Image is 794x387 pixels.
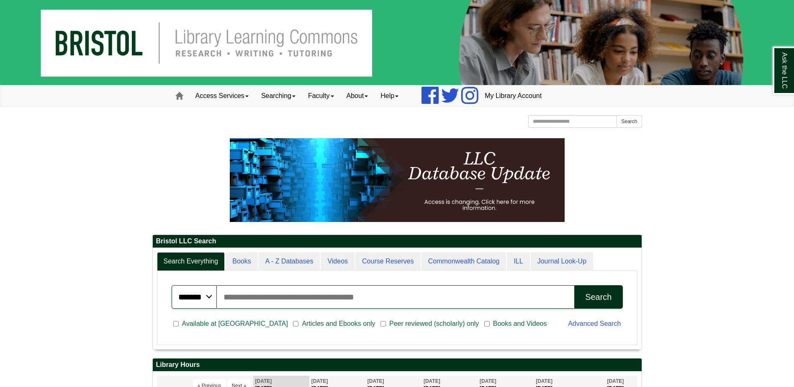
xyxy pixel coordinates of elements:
[507,252,529,271] a: ILL
[421,252,506,271] a: Commonwealth Catalog
[367,378,384,384] span: [DATE]
[386,319,482,329] span: Peer reviewed (scholarly) only
[157,252,225,271] a: Search Everything
[255,378,272,384] span: [DATE]
[230,138,565,222] img: HTML tutorial
[179,319,291,329] span: Available at [GEOGRAPHIC_DATA]
[617,115,642,128] button: Search
[298,319,378,329] span: Articles and Ebooks only
[355,252,421,271] a: Course Reserves
[536,378,552,384] span: [DATE]
[380,320,386,328] input: Peer reviewed (scholarly) only
[255,85,302,106] a: Searching
[153,359,642,372] h2: Library Hours
[478,85,548,106] a: My Library Account
[374,85,405,106] a: Help
[484,320,490,328] input: Books and Videos
[311,378,328,384] span: [DATE]
[153,235,642,248] h2: Bristol LLC Search
[480,378,496,384] span: [DATE]
[585,292,612,302] div: Search
[321,252,355,271] a: Videos
[490,319,550,329] span: Books and Videos
[226,252,257,271] a: Books
[574,285,622,309] button: Search
[424,378,440,384] span: [DATE]
[302,85,340,106] a: Faculty
[259,252,320,271] a: A - Z Databases
[293,320,298,328] input: Articles and Ebooks only
[340,85,375,106] a: About
[568,320,621,327] a: Advanced Search
[173,320,179,328] input: Available at [GEOGRAPHIC_DATA]
[531,252,593,271] a: Journal Look-Up
[607,378,624,384] span: [DATE]
[189,85,255,106] a: Access Services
